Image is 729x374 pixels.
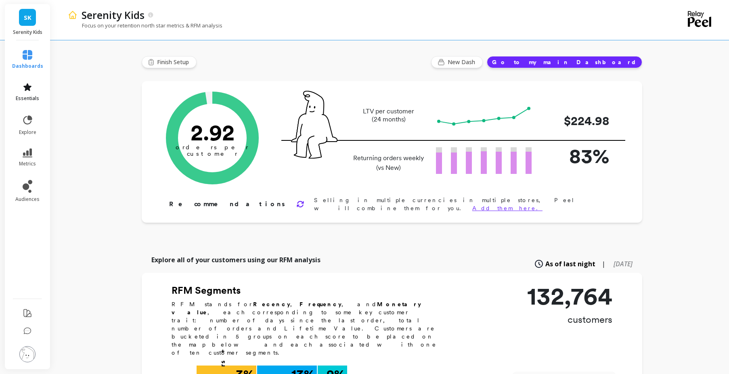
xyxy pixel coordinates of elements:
button: New Dash [431,56,483,68]
span: SK [24,13,31,22]
a: Add them here. [472,205,543,211]
h2: RFM Segments [172,284,446,297]
p: LTV per customer (24 months) [351,107,426,123]
p: RFM stands for , , and , each corresponding to some key customer trait: number of days since the ... [172,300,446,357]
span: explore [19,129,36,136]
img: pal seatted on line [291,91,337,159]
p: customers [527,313,612,326]
span: metrics [19,161,36,167]
p: Focus on your retention north star metrics & RFM analysis [68,22,222,29]
p: Serenity Kids [13,29,42,36]
b: Recency [253,301,290,307]
span: essentials [16,95,39,102]
span: As of last night [545,259,595,269]
text: 2.92 [191,119,235,146]
img: profile picture [19,346,36,362]
span: | [602,259,605,269]
p: Returning orders weekly (vs New) [351,153,426,173]
p: 83% [545,141,609,171]
p: 132,764 [527,284,612,308]
button: Go to my main Dashboard [487,56,642,68]
p: Serenity Kids [82,8,145,22]
span: dashboards [12,63,43,69]
span: Finish Setup [157,58,191,66]
button: Finish Setup [142,56,197,68]
tspan: customer [187,150,238,157]
b: Frequency [300,301,341,307]
p: $224.98 [545,112,609,130]
p: Selling in multiple currencies in multiple stores, Peel will combine them for you. [314,196,616,212]
p: Explore all of your customers using our RFM analysis [151,255,321,265]
span: New Dash [448,58,478,66]
span: audiences [15,196,40,203]
tspan: orders per [176,144,249,151]
img: header icon [68,10,78,20]
p: Recommendations [169,199,287,209]
span: [DATE] [614,259,633,268]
